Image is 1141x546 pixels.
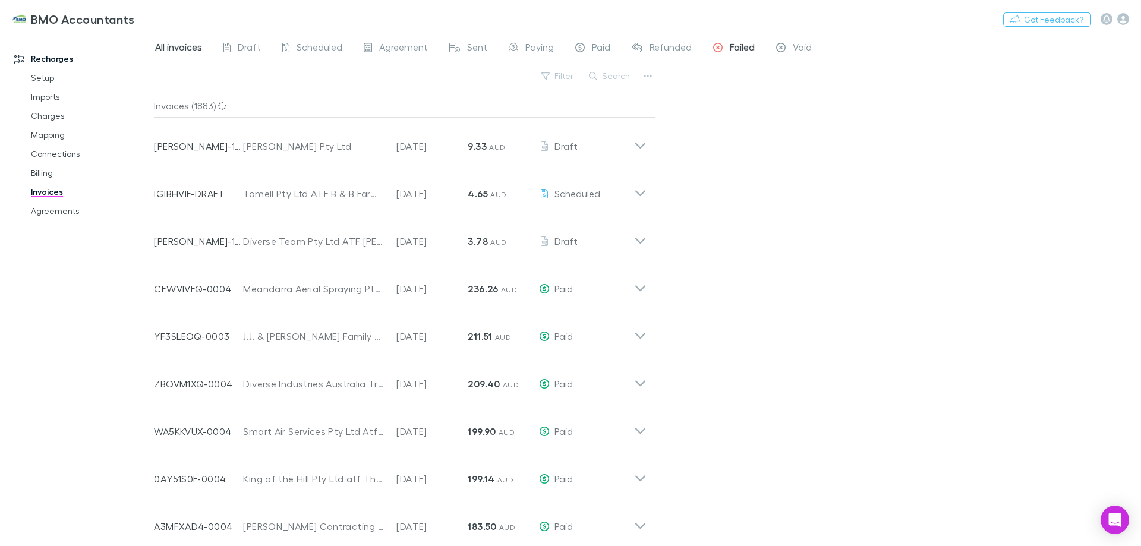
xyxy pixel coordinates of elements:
[243,424,384,438] div: Smart Air Services Pty Ltd Atf Fly Smart Trust
[583,69,637,83] button: Search
[154,424,243,438] p: WA5KKVUX-0004
[468,188,487,200] strong: 4.65
[243,234,384,248] div: Diverse Team Pty Ltd ATF [PERSON_NAME] Investment Trust
[497,475,513,484] span: AUD
[2,49,160,68] a: Recharges
[144,403,656,450] div: WA5KKVUX-0004Smart Air Services Pty Ltd Atf Fly Smart Trust[DATE]199.90 AUDPaid
[19,201,160,220] a: Agreements
[495,333,511,342] span: AUD
[19,68,160,87] a: Setup
[243,519,384,534] div: [PERSON_NAME] Contracting Pty Ltd
[396,472,468,486] p: [DATE]
[243,377,384,391] div: Diverse Industries Australia Trust
[154,139,243,153] p: [PERSON_NAME]-1757
[468,520,496,532] strong: 183.50
[468,330,492,342] strong: 211.51
[5,5,142,33] a: BMO Accountants
[396,329,468,343] p: [DATE]
[467,41,487,56] span: Sent
[1101,506,1129,534] div: Open Intercom Messenger
[396,519,468,534] p: [DATE]
[490,238,506,247] span: AUD
[144,118,656,165] div: [PERSON_NAME]-1757[PERSON_NAME] Pty Ltd[DATE]9.33 AUDDraft
[144,498,656,545] div: A3MFXAD4-0004[PERSON_NAME] Contracting Pty Ltd[DATE]183.50 AUDPaid
[501,285,517,294] span: AUD
[144,355,656,403] div: ZBOVM1XQ-0004Diverse Industries Australia Trust[DATE]209.40 AUDPaid
[793,41,812,56] span: Void
[243,329,384,343] div: J.J. & [PERSON_NAME] Family Trust
[554,188,600,199] span: Scheduled
[144,165,656,213] div: IGIBHVIF-DRAFTTomell Pty Ltd ATF B & B Farming Family Trust[DATE]4.65 AUDScheduled
[503,380,519,389] span: AUD
[468,378,500,390] strong: 209.40
[554,330,573,342] span: Paid
[243,282,384,296] div: Meandarra Aerial Spraying Pty Ltd
[243,139,384,153] div: [PERSON_NAME] Pty Ltd
[396,139,468,153] p: [DATE]
[525,41,554,56] span: Paying
[243,187,384,201] div: Tomell Pty Ltd ATF B & B Farming Family Trust
[144,308,656,355] div: YF3SLEOQ-0003J.J. & [PERSON_NAME] Family Trust[DATE]211.51 AUDPaid
[396,187,468,201] p: [DATE]
[1003,12,1091,27] button: Got Feedback?
[144,260,656,308] div: CEWVIVEQ-0004Meandarra Aerial Spraying Pty Ltd[DATE]236.26 AUDPaid
[730,41,755,56] span: Failed
[554,473,573,484] span: Paid
[650,41,692,56] span: Refunded
[19,87,160,106] a: Imports
[554,283,573,294] span: Paid
[243,472,384,486] div: King of the Hill Pty Ltd atf The Hill Family Trust
[144,450,656,498] div: 0AY51S0F-0004King of the Hill Pty Ltd atf The Hill Family Trust[DATE]199.14 AUDPaid
[154,472,243,486] p: 0AY51S0F-0004
[19,125,160,144] a: Mapping
[154,329,243,343] p: YF3SLEOQ-0003
[554,378,573,389] span: Paid
[592,41,610,56] span: Paid
[154,234,243,248] p: [PERSON_NAME]-1778
[154,377,243,391] p: ZBOVM1XQ-0004
[19,106,160,125] a: Charges
[297,41,342,56] span: Scheduled
[554,425,573,437] span: Paid
[154,519,243,534] p: A3MFXAD4-0004
[154,187,243,201] p: IGIBHVIF-DRAFT
[12,12,26,26] img: BMO Accountants's Logo
[155,41,202,56] span: All invoices
[19,163,160,182] a: Billing
[144,213,656,260] div: [PERSON_NAME]-1778Diverse Team Pty Ltd ATF [PERSON_NAME] Investment Trust[DATE]3.78 AUDDraft
[554,140,578,152] span: Draft
[490,190,506,199] span: AUD
[379,41,428,56] span: Agreement
[499,523,515,532] span: AUD
[19,144,160,163] a: Connections
[396,377,468,391] p: [DATE]
[154,282,243,296] p: CEWVIVEQ-0004
[238,41,261,56] span: Draft
[31,12,135,26] h3: BMO Accountants
[489,143,505,152] span: AUD
[468,425,496,437] strong: 199.90
[468,235,487,247] strong: 3.78
[396,424,468,438] p: [DATE]
[396,282,468,296] p: [DATE]
[499,428,515,437] span: AUD
[468,473,494,485] strong: 199.14
[554,235,578,247] span: Draft
[535,69,581,83] button: Filter
[468,140,486,152] strong: 9.33
[19,182,160,201] a: Invoices
[396,234,468,248] p: [DATE]
[554,520,573,532] span: Paid
[468,283,498,295] strong: 236.26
